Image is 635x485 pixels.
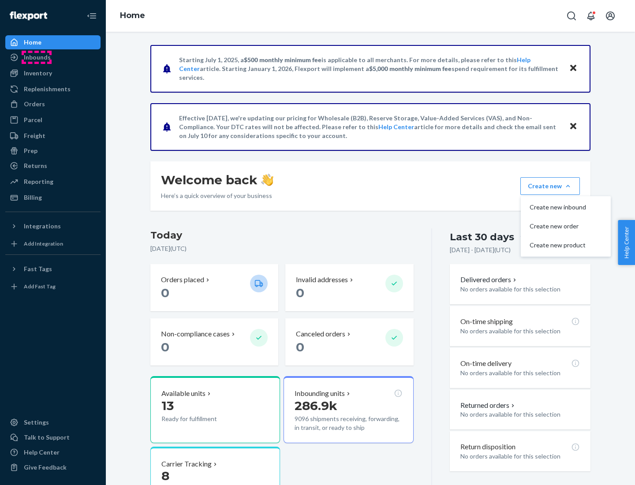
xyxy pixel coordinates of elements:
[523,236,609,255] button: Create new product
[460,358,512,369] p: On-time delivery
[5,113,101,127] a: Parcel
[24,85,71,93] div: Replenishments
[161,468,169,483] span: 8
[284,376,413,443] button: Inbounding units286.9k9096 shipments receiving, forwarding, in transit, or ready to ship
[83,7,101,25] button: Close Navigation
[179,114,560,140] p: Effective [DATE], we're updating our pricing for Wholesale (B2B), Reserve Storage, Value-Added Se...
[161,172,273,188] h1: Welcome back
[296,329,345,339] p: Canceled orders
[460,275,518,285] button: Delivered orders
[5,190,101,205] a: Billing
[5,415,101,429] a: Settings
[5,50,101,64] a: Inbounds
[150,244,414,253] p: [DATE] ( UTC )
[24,100,45,108] div: Orders
[568,120,579,133] button: Close
[179,56,560,82] p: Starting July 1, 2025, a is applicable to all merchants. For more details, please refer to this a...
[296,339,304,354] span: 0
[24,433,70,442] div: Talk to Support
[296,275,348,285] p: Invalid addresses
[24,265,52,273] div: Fast Tags
[285,318,413,366] button: Canceled orders 0
[568,62,579,75] button: Close
[5,144,101,158] a: Prep
[460,410,580,419] p: No orders available for this selection
[530,242,586,248] span: Create new product
[161,191,273,200] p: Here’s a quick overview of your business
[460,369,580,377] p: No orders available for this selection
[5,159,101,173] a: Returns
[161,329,230,339] p: Non-compliance cases
[5,280,101,294] a: Add Fast Tag
[161,275,204,285] p: Orders placed
[150,376,280,443] button: Available units13Ready for fulfillment
[295,388,345,399] p: Inbounding units
[5,219,101,233] button: Integrations
[113,3,152,29] ol: breadcrumbs
[24,161,47,170] div: Returns
[450,230,514,244] div: Last 30 days
[150,318,278,366] button: Non-compliance cases 0
[24,463,67,472] div: Give Feedback
[244,56,321,63] span: $500 monthly minimum fee
[378,123,414,131] a: Help Center
[24,116,42,124] div: Parcel
[24,53,51,62] div: Inbounds
[369,65,452,72] span: $5,000 monthly minimum fee
[5,460,101,474] button: Give Feedback
[5,66,101,80] a: Inventory
[5,445,101,459] a: Help Center
[5,430,101,444] a: Talk to Support
[5,237,101,251] a: Add Integration
[295,398,337,413] span: 286.9k
[24,146,37,155] div: Prep
[10,11,47,20] img: Flexport logo
[24,131,45,140] div: Freight
[601,7,619,25] button: Open account menu
[5,82,101,96] a: Replenishments
[24,69,52,78] div: Inventory
[150,228,414,242] h3: Today
[460,285,580,294] p: No orders available for this selection
[24,240,63,247] div: Add Integration
[523,217,609,236] button: Create new order
[24,418,49,427] div: Settings
[161,398,174,413] span: 13
[460,327,580,336] p: No orders available for this selection
[161,414,243,423] p: Ready for fulfillment
[161,285,169,300] span: 0
[24,177,53,186] div: Reporting
[530,204,586,210] span: Create new inbound
[261,174,273,186] img: hand-wave emoji
[120,11,145,20] a: Home
[5,129,101,143] a: Freight
[150,264,278,311] button: Orders placed 0
[296,285,304,300] span: 0
[530,223,586,229] span: Create new order
[161,339,169,354] span: 0
[582,7,600,25] button: Open notifications
[523,198,609,217] button: Create new inbound
[161,388,205,399] p: Available units
[618,220,635,265] button: Help Center
[5,262,101,276] button: Fast Tags
[24,448,60,457] div: Help Center
[520,177,580,195] button: Create newCreate new inboundCreate new orderCreate new product
[5,97,101,111] a: Orders
[460,442,515,452] p: Return disposition
[5,175,101,189] a: Reporting
[24,222,61,231] div: Integrations
[460,317,513,327] p: On-time shipping
[460,452,580,461] p: No orders available for this selection
[24,193,42,202] div: Billing
[285,264,413,311] button: Invalid addresses 0
[563,7,580,25] button: Open Search Box
[460,400,516,410] button: Returned orders
[161,459,212,469] p: Carrier Tracking
[24,283,56,290] div: Add Fast Tag
[24,38,41,47] div: Home
[5,35,101,49] a: Home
